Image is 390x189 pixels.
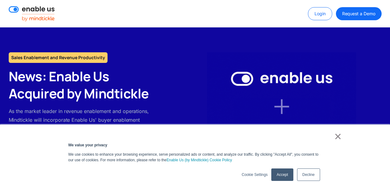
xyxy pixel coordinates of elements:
p: We use cookies to enhance your browsing experience, serve personalized ads or content, and analyz... [68,152,322,163]
strong: We value your privacy [68,143,108,147]
p: As the market leader in revenue enablement and operations, Mindtickle will incorporate Enable Us'... [9,107,157,133]
img: Enable Us by Mindtickle [207,52,356,161]
a: Decline [297,168,320,181]
a: Cookie Settings [242,172,268,177]
a: Accept [271,168,293,181]
h1: Sales Enablement and Revenue Productivity [9,52,108,63]
a: × [334,134,342,139]
a: Login [308,7,332,20]
a: Request a Demo [336,7,382,20]
div: next slide [365,27,390,186]
a: Enable Us (by Mindtickle) Cookie Policy [167,157,232,163]
h2: News: Enable Us Acquired by Mindtickle [9,68,157,102]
